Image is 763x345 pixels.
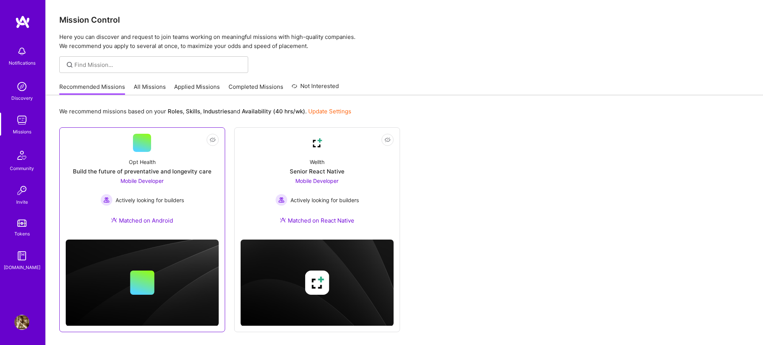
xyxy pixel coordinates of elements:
img: cover [66,240,219,326]
div: Tokens [14,230,30,238]
input: Find Mission... [74,61,242,69]
b: Industries [203,108,230,115]
div: Community [10,164,34,172]
a: Applied Missions [174,83,220,95]
div: Wellth [310,158,324,166]
a: All Missions [134,83,166,95]
p: Here you can discover and request to join teams working on meaningful missions with high-quality ... [59,32,749,51]
img: Company Logo [308,134,326,152]
img: Actively looking for builders [100,194,113,206]
div: Invite [16,198,28,206]
b: Skills [186,108,200,115]
div: Matched on React Native [280,217,354,224]
img: Ateam Purple Icon [111,217,117,223]
span: Mobile Developer [295,178,338,184]
span: Actively looking for builders [116,196,184,204]
span: Mobile Developer [120,178,164,184]
img: Company logo [305,271,329,295]
img: Ateam Purple Icon [280,217,286,223]
i: icon EyeClosed [385,137,391,143]
div: Opt Health [129,158,156,166]
a: Not Interested [292,82,339,95]
p: We recommend missions based on your , , and . [59,107,351,115]
div: [DOMAIN_NAME] [4,263,40,271]
b: Availability (40 hrs/wk) [242,108,305,115]
img: guide book [14,248,29,263]
img: teamwork [14,113,29,128]
div: Notifications [9,59,36,67]
a: Update Settings [308,108,351,115]
img: Community [13,146,31,164]
b: Roles [168,108,183,115]
img: cover [241,240,394,326]
a: Recommended Missions [59,83,125,95]
i: icon EyeClosed [210,137,216,143]
img: tokens [17,220,26,227]
a: Company LogoWellthSenior React NativeMobile Developer Actively looking for buildersActively looki... [241,134,394,234]
img: discovery [14,79,29,94]
img: bell [14,44,29,59]
div: Senior React Native [290,167,344,175]
img: Actively looking for builders [275,194,287,206]
a: Opt HealthBuild the future of preventative and longevity careMobile Developer Actively looking fo... [66,134,219,234]
h3: Mission Control [59,15,749,25]
a: User Avatar [12,315,31,330]
img: User Avatar [14,315,29,330]
span: Actively looking for builders [290,196,359,204]
div: Build the future of preventative and longevity care [73,167,212,175]
div: Matched on Android [111,217,173,224]
div: Missions [13,128,31,136]
i: icon SearchGrey [65,60,74,69]
a: Completed Missions [229,83,283,95]
img: logo [15,15,30,29]
div: Discovery [11,94,33,102]
img: Invite [14,183,29,198]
